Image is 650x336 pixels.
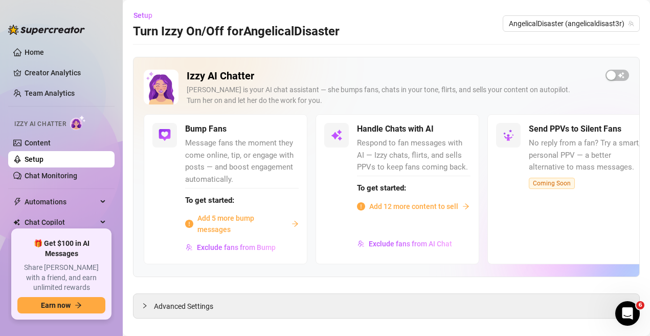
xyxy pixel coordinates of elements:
span: thunderbolt [13,198,21,206]
span: Add 5 more bump messages [197,213,287,235]
img: svg%3e [186,244,193,251]
span: 6 [636,301,644,309]
span: Izzy AI Chatter [14,119,66,129]
h5: Bump Fans [185,123,227,135]
a: Chat Monitoring [25,172,77,180]
a: Setup [25,155,43,163]
a: Home [25,48,44,56]
span: Exclude fans from AI Chat [369,240,452,248]
img: svg%3e [330,129,343,141]
span: Share [PERSON_NAME] with a friend, and earn unlimited rewards [17,263,105,293]
span: Message fans the moment they come online, tip, or engage with posts — and boost engagement automa... [185,137,299,185]
h5: Handle Chats with AI [357,123,434,135]
span: info-circle [357,202,365,211]
strong: To get started: [357,183,406,193]
img: Chat Copilot [13,219,20,226]
img: svg%3e [357,240,365,247]
span: Chat Copilot [25,214,97,230]
strong: To get started: [185,196,234,205]
button: Earn nowarrow-right [17,297,105,313]
button: Exclude fans from AI Chat [357,236,453,252]
div: [PERSON_NAME] is your AI chat assistant — she bumps fans, chats in your tone, flirts, and sells y... [187,85,597,106]
span: Respond to fan messages with AI — Izzy chats, flirts, and sells PPVs to keep fans coming back. [357,137,470,174]
img: logo-BBDzfeDw.svg [8,25,85,35]
span: team [628,20,634,27]
h5: Send PPVs to Silent Fans [529,123,621,135]
span: Add 12 more content to sell [369,201,458,212]
span: info-circle [185,220,193,228]
h2: Izzy AI Chatter [187,70,597,82]
span: Advanced Settings [154,301,213,312]
img: svg%3e [502,129,514,141]
span: Automations [25,194,97,210]
button: Exclude fans from Bump [185,239,276,256]
span: arrow-right [292,220,299,227]
button: Setup [133,7,161,24]
span: AngelicalDisaster (angelicaldisast3r) [509,16,634,31]
span: Coming Soon [529,178,575,189]
span: collapsed [142,303,148,309]
span: arrow-right [75,302,82,309]
h3: Turn Izzy On/Off for AngelicalDisaster [133,24,340,40]
a: Content [25,139,51,147]
img: AI Chatter [70,115,86,130]
span: arrow-right [462,203,469,210]
a: Creator Analytics [25,65,106,81]
iframe: Intercom live chat [615,301,640,326]
span: Setup [133,11,152,19]
span: Exclude fans from Bump [197,243,276,251]
img: svg%3e [159,129,171,141]
span: No reply from a fan? Try a smart, personal PPV — a better alternative to mass messages. [529,137,642,174]
span: Earn now [41,301,71,309]
div: collapsed [142,300,154,311]
span: 🎁 Get $100 in AI Messages [17,239,105,259]
img: Izzy AI Chatter [144,70,178,104]
a: Team Analytics [25,89,75,97]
